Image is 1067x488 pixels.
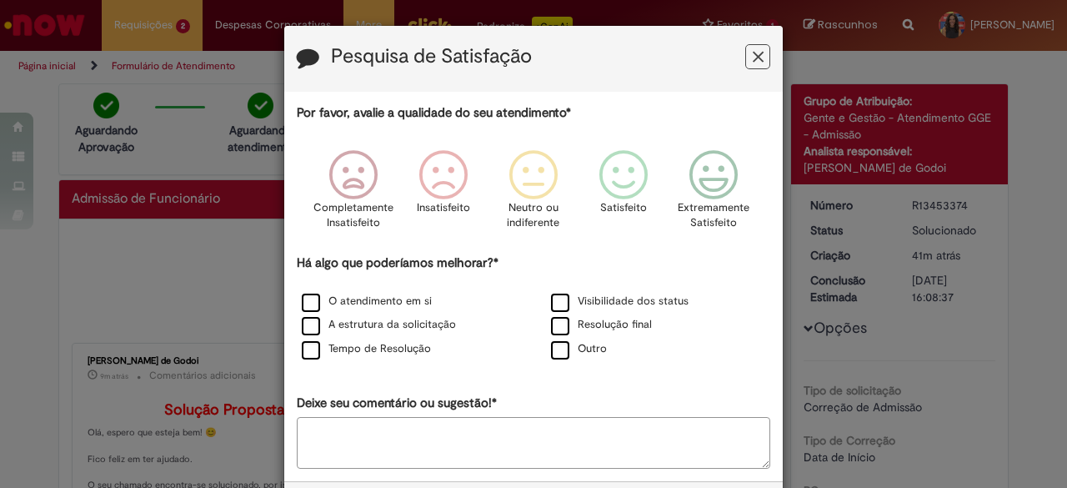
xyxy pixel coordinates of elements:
p: Neutro ou indiferente [503,200,564,231]
label: Deixe seu comentário ou sugestão!* [297,395,497,412]
label: Outro [551,341,607,357]
label: Visibilidade dos status [551,294,689,309]
div: Insatisfeito [401,138,486,252]
div: Completamente Insatisfeito [310,138,395,252]
p: Completamente Insatisfeito [313,200,393,231]
label: Resolução final [551,317,652,333]
div: Há algo que poderíamos melhorar?* [297,254,770,362]
p: Extremamente Satisfeito [678,200,749,231]
div: Extremamente Satisfeito [671,138,756,252]
label: A estrutura da solicitação [302,317,456,333]
p: Satisfeito [600,200,647,216]
p: Insatisfeito [417,200,470,216]
div: Satisfeito [581,138,666,252]
label: Tempo de Resolução [302,341,431,357]
label: Pesquisa de Satisfação [331,46,532,68]
label: Por favor, avalie a qualidade do seu atendimento* [297,104,571,122]
div: Neutro ou indiferente [491,138,576,252]
label: O atendimento em si [302,294,432,309]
